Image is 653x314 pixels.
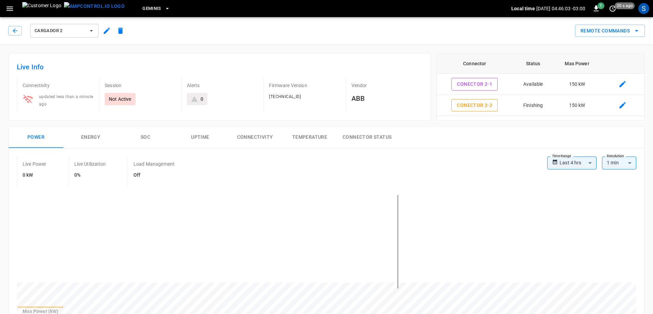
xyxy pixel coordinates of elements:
[39,94,93,107] span: updated less than a minute ago
[201,96,203,103] div: 0
[74,172,106,179] h6: 0%
[142,5,161,13] span: Geminis
[553,53,601,74] th: Max Power
[282,126,337,148] button: Temperature
[269,82,340,89] p: Firmware Version
[133,161,175,167] p: Load Management
[22,2,61,15] img: Customer Logo
[513,53,553,74] th: Status
[17,62,422,72] h6: Live Info
[337,126,397,148] button: Connector Status
[269,94,301,99] span: [TECHNICAL_ID]
[23,172,47,179] h6: 0 kW
[451,99,498,112] button: Conector 2-2
[553,116,601,137] td: 150 kW
[228,126,282,148] button: Connectivity
[553,95,601,116] td: 150 kW
[598,2,604,9] span: 1
[64,2,125,11] img: ampcontrol.io logo
[615,2,635,9] span: 20 s ago
[638,3,649,14] div: profile-icon
[23,82,93,89] p: Connectivity
[63,126,118,148] button: Energy
[511,5,535,12] p: Local time
[575,25,645,37] div: remote commands options
[536,5,585,12] p: [DATE] 04:46:03 -03:00
[437,53,644,158] table: connector table
[437,53,513,74] th: Connector
[187,82,258,89] p: Alerts
[451,78,498,91] button: Conector 2-1
[140,2,173,15] button: Geminis
[513,95,553,116] td: Finishing
[105,82,176,89] p: Session
[553,74,601,95] td: 150 kW
[23,161,47,167] p: Live Power
[133,172,175,179] h6: Off
[74,161,106,167] p: Live Utilization
[351,82,422,89] p: Vendor
[607,153,624,159] label: Resolution
[575,25,645,37] button: Remote Commands
[560,156,597,169] div: Last 4 hrs
[9,126,63,148] button: Power
[30,24,99,38] button: Cargador 2
[351,93,422,104] h6: ABB
[118,126,173,148] button: SOC
[35,27,85,35] span: Cargador 2
[607,3,618,14] button: set refresh interval
[552,153,571,159] label: Time Range
[602,156,636,169] div: 1 min
[173,126,228,148] button: Uptime
[513,116,553,137] td: Faulted
[109,96,131,103] p: Not Active
[513,74,553,95] td: Available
